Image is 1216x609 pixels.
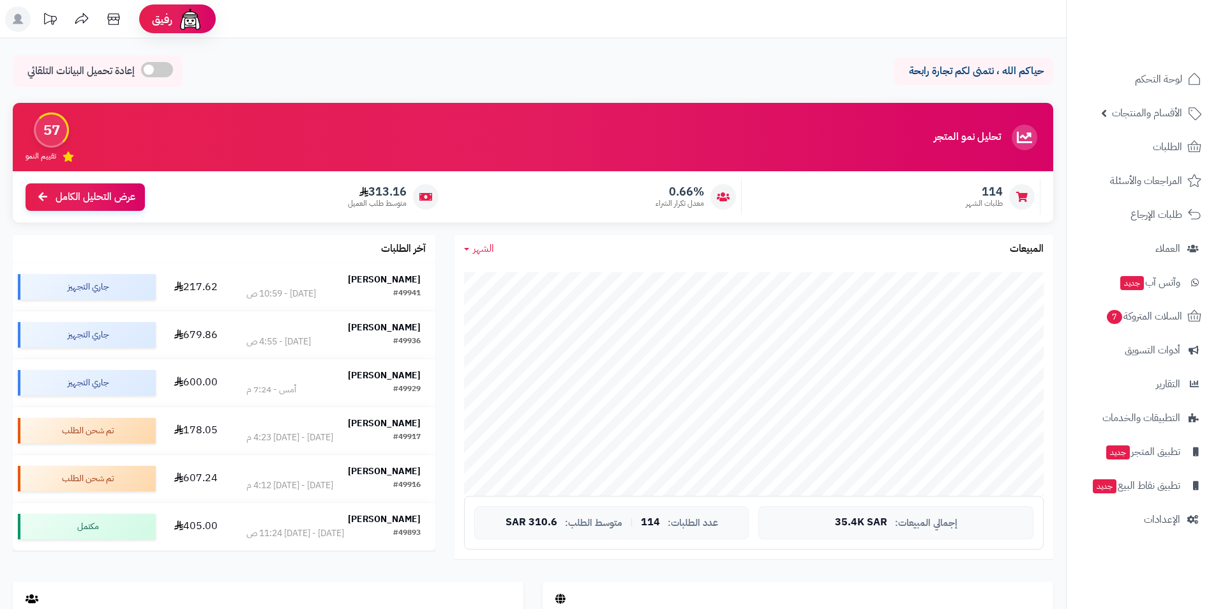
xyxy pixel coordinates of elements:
strong: [PERSON_NAME] [348,273,421,286]
div: جاري التجهيز [18,322,156,348]
div: [DATE] - 4:55 ص [246,335,311,348]
a: التطبيقات والخدمات [1074,403,1208,433]
span: 35.4K SAR [835,517,887,528]
span: تطبيق نقاط البيع [1092,477,1180,495]
span: الشهر [473,241,494,256]
div: تم شحن الطلب [18,418,156,443]
span: التقارير [1156,375,1180,393]
span: المراجعات والأسئلة [1110,172,1182,190]
span: 114 [641,517,660,528]
a: عرض التحليل الكامل [26,183,145,211]
div: #49916 [393,479,421,492]
td: 217.62 [161,263,232,311]
strong: [PERSON_NAME] [348,465,421,478]
img: ai-face.png [177,6,203,32]
div: [DATE] - [DATE] 11:24 ص [246,527,344,540]
span: جديد [1093,479,1116,493]
span: التطبيقات والخدمات [1102,409,1180,427]
span: أدوات التسويق [1125,341,1180,359]
a: تطبيق المتجرجديد [1074,436,1208,467]
h3: تحليل نمو المتجر [934,132,1001,143]
td: 607.24 [161,455,232,502]
span: إجمالي المبيعات: [895,518,957,528]
a: تحديثات المنصة [34,6,66,35]
a: العملاء [1074,233,1208,264]
a: الطلبات [1074,132,1208,162]
span: العملاء [1155,240,1180,258]
strong: [PERSON_NAME] [348,513,421,526]
td: 178.05 [161,407,232,454]
h3: آخر الطلبات [381,243,426,255]
div: [DATE] - [DATE] 4:12 م [246,479,333,492]
span: لوحة التحكم [1135,70,1182,88]
div: #49917 [393,431,421,444]
span: 7 [1107,310,1122,324]
a: لوحة التحكم [1074,64,1208,95]
div: جاري التجهيز [18,370,156,396]
td: 405.00 [161,503,232,550]
span: السلات المتروكة [1106,307,1182,325]
span: عرض التحليل الكامل [56,190,135,204]
strong: [PERSON_NAME] [348,369,421,382]
span: جديد [1106,445,1130,459]
span: عدد الطلبات: [668,518,718,528]
a: تطبيق نقاط البيعجديد [1074,470,1208,501]
div: أمس - 7:24 م [246,383,296,396]
div: [DATE] - [DATE] 4:23 م [246,431,333,444]
span: 0.66% [656,185,704,199]
a: السلات المتروكة7 [1074,301,1208,332]
span: رفيق [152,12,172,27]
div: #49936 [393,335,421,348]
h3: المبيعات [1010,243,1044,255]
p: حياكم الله ، نتمنى لكم تجارة رابحة [903,64,1044,79]
a: المراجعات والأسئلة [1074,166,1208,196]
img: logo-2.png [1129,32,1204,59]
span: 114 [966,185,1003,199]
span: الإعدادات [1144,511,1180,528]
a: طلبات الإرجاع [1074,199,1208,230]
a: وآتس آبجديد [1074,267,1208,298]
div: [DATE] - 10:59 ص [246,288,316,300]
span: إعادة تحميل البيانات التلقائي [27,64,135,79]
span: تطبيق المتجر [1105,443,1180,461]
div: مكتمل [18,514,156,539]
span: طلبات الإرجاع [1130,206,1182,224]
span: وآتس آب [1119,274,1180,291]
div: تم شحن الطلب [18,466,156,491]
span: متوسط طلب العميل [348,198,407,209]
span: الأقسام والمنتجات [1112,104,1182,122]
td: 600.00 [161,359,232,406]
div: جاري التجهيز [18,274,156,300]
span: الطلبات [1153,138,1182,156]
span: 310.6 SAR [506,517,557,528]
span: 313.16 [348,185,407,199]
td: 679.86 [161,311,232,358]
div: #49929 [393,383,421,396]
span: | [630,518,633,527]
strong: [PERSON_NAME] [348,321,421,334]
span: متوسط الطلب: [565,518,622,528]
a: الإعدادات [1074,504,1208,535]
div: #49941 [393,288,421,300]
span: معدل تكرار الشراء [656,198,704,209]
a: التقارير [1074,369,1208,399]
span: طلبات الشهر [966,198,1003,209]
strong: [PERSON_NAME] [348,417,421,430]
a: الشهر [464,242,494,256]
a: أدوات التسويق [1074,335,1208,366]
div: #49893 [393,527,421,540]
span: جديد [1120,276,1144,290]
span: تقييم النمو [26,151,56,162]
